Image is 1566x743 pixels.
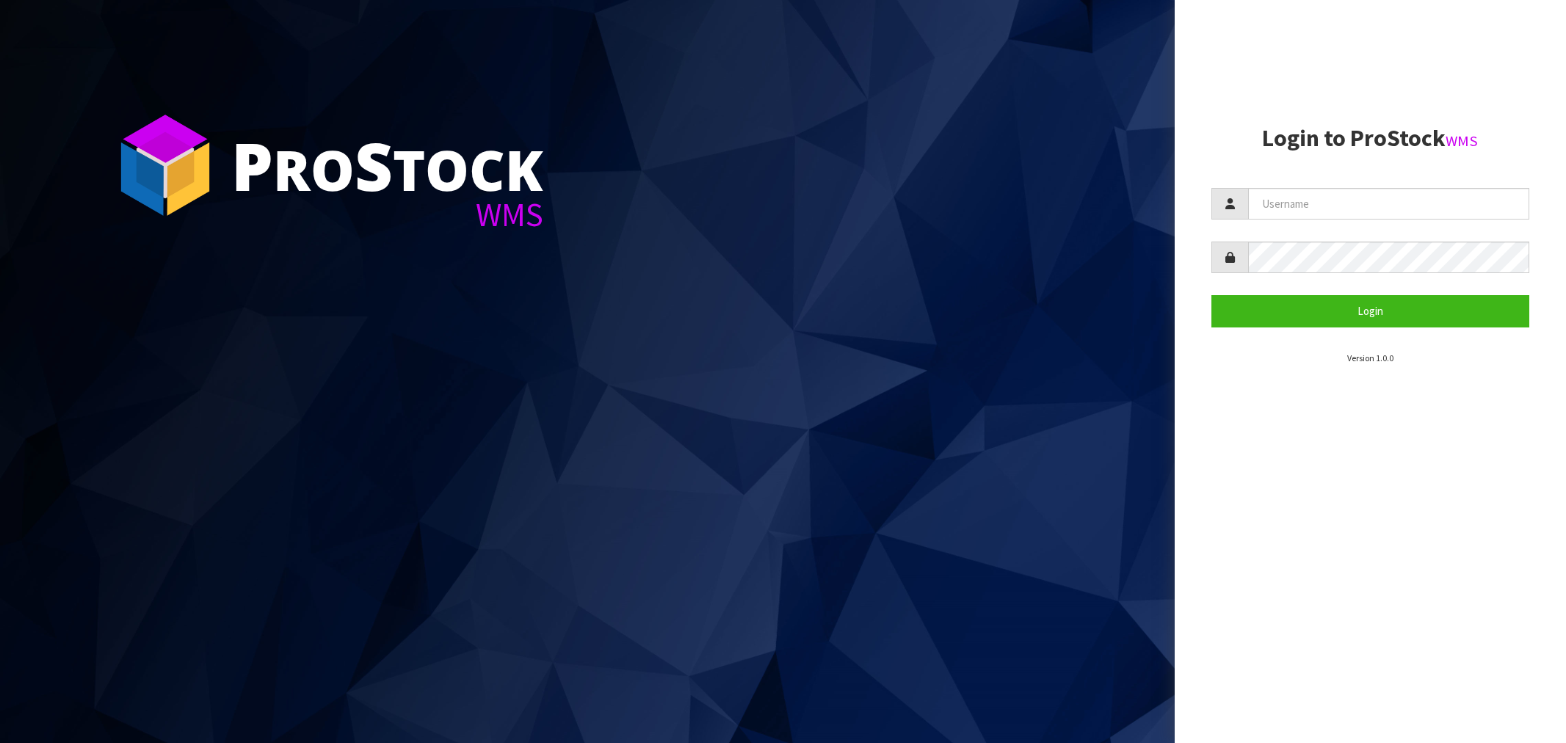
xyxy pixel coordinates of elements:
span: P [231,120,273,210]
input: Username [1248,188,1529,220]
div: ro tock [231,132,543,198]
button: Login [1211,295,1529,327]
h2: Login to ProStock [1211,126,1529,151]
small: Version 1.0.0 [1347,352,1393,363]
div: WMS [231,198,543,231]
span: S [355,120,393,210]
small: WMS [1446,131,1478,151]
img: ProStock Cube [110,110,220,220]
